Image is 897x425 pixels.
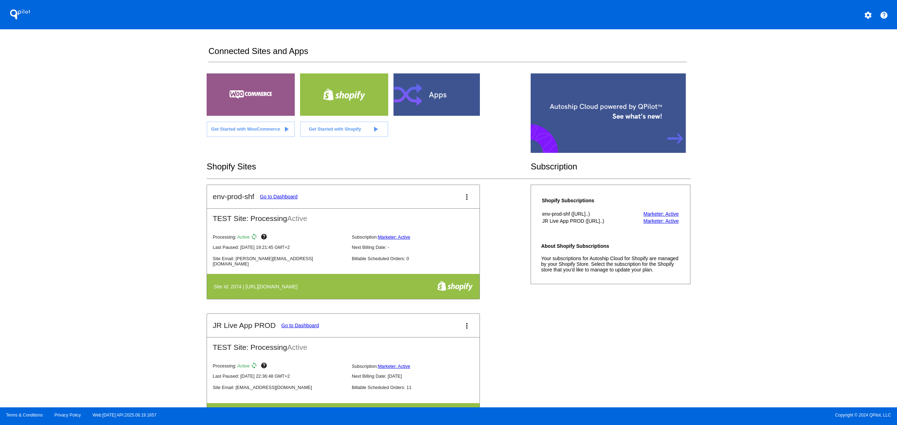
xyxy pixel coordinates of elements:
span: Copyright © 2024 QPilot, LLC [454,413,891,418]
h1: QPilot [6,7,34,22]
h2: TEST Site: Processing [207,209,480,223]
a: Marketer: Active [643,218,679,224]
p: Site Email: [EMAIL_ADDRESS][DOMAIN_NAME] [213,385,346,390]
p: Subscription: [352,364,485,369]
span: Get Started with Shopify [309,126,361,132]
mat-icon: sync [251,362,259,371]
p: Processing: [213,362,346,371]
h4: Site Id: 2074 | [URL][DOMAIN_NAME] [214,284,301,289]
p: Processing: [213,233,346,242]
h4: Shopify Subscriptions [542,198,629,203]
a: Marketer: Active [643,211,679,217]
h2: JR Live App PROD [213,321,276,330]
h2: Subscription [531,162,690,172]
mat-icon: more_vert [463,322,471,330]
p: Billable Scheduled Orders: 0 [352,256,485,261]
a: Marketer: Active [378,234,410,240]
p: Site Email: [PERSON_NAME][EMAIL_ADDRESS][DOMAIN_NAME] [213,256,346,267]
p: Your subscriptions for Autoship Cloud for Shopify are managed by your Shopify Store. Select the s... [541,256,680,273]
mat-icon: more_vert [463,193,471,201]
h4: About Shopify Subscriptions [541,243,680,249]
p: Last Paused: [DATE] 19:21:45 GMT+2 [213,245,346,250]
img: f8a94bdc-cb89-4d40-bdcd-a0261eff8977 [437,281,473,291]
mat-icon: sync [251,233,259,242]
mat-icon: settings [864,11,872,19]
a: Get Started with Shopify [300,121,388,137]
mat-icon: play_arrow [282,125,291,133]
a: Web:[DATE] API:2025.08.19.1657 [93,413,157,418]
mat-icon: help [261,233,269,242]
h2: env-prod-shf [213,192,254,201]
p: Next Billing Date: - [352,245,485,250]
p: Next Billing Date: [DATE] [352,373,485,379]
span: Active [237,364,250,369]
h2: Shopify Sites [207,162,531,172]
th: JR Live App PROD ([URL]..) [542,218,629,224]
h2: TEST Site: Processing [207,337,480,352]
mat-icon: help [261,362,269,371]
h2: Connected Sites and Apps [208,46,687,62]
p: Billable Scheduled Orders: 11 [352,385,485,390]
a: Go to Dashboard [260,194,298,199]
a: Marketer: Active [378,364,410,369]
span: Get Started with WooCommerce [211,126,280,132]
a: Get Started with WooCommerce [207,121,295,137]
span: Active [237,234,250,240]
p: Last Paused: [DATE] 22:36:48 GMT+2 [213,373,346,379]
a: Privacy Policy [55,413,81,418]
a: Go to Dashboard [281,323,319,328]
span: Active [287,214,307,222]
th: env-prod-shf ([URL]..) [542,211,629,217]
span: Active [287,343,307,351]
mat-icon: play_arrow [371,125,380,133]
p: Subscription: [352,234,485,240]
mat-icon: help [880,11,888,19]
a: Terms & Conditions [6,413,43,418]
